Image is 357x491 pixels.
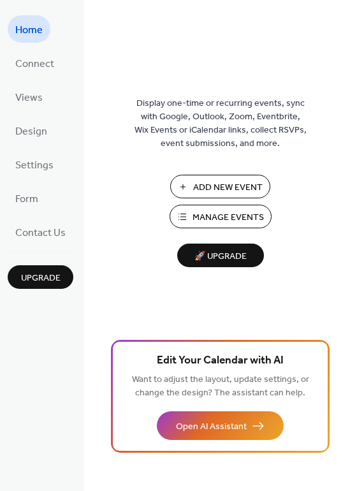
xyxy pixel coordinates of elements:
[15,88,43,108] span: Views
[8,184,46,212] a: Form
[15,20,43,40] span: Home
[176,420,247,434] span: Open AI Assistant
[170,175,270,198] button: Add New Event
[170,205,272,228] button: Manage Events
[15,189,38,209] span: Form
[8,49,62,77] a: Connect
[193,211,264,224] span: Manage Events
[21,272,61,285] span: Upgrade
[193,181,263,194] span: Add New Event
[15,223,66,243] span: Contact Us
[8,218,73,246] a: Contact Us
[157,352,284,370] span: Edit Your Calendar with AI
[157,411,284,440] button: Open AI Assistant
[8,117,55,144] a: Design
[135,97,307,150] span: Display one-time or recurring events, sync with Google, Outlook, Zoom, Eventbrite, Wix Events or ...
[8,150,61,178] a: Settings
[177,244,264,267] button: 🚀 Upgrade
[15,156,54,175] span: Settings
[132,371,309,402] span: Want to adjust the layout, update settings, or change the design? The assistant can help.
[15,54,54,74] span: Connect
[185,248,256,265] span: 🚀 Upgrade
[15,122,47,142] span: Design
[8,265,73,289] button: Upgrade
[8,15,50,43] a: Home
[8,83,50,110] a: Views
